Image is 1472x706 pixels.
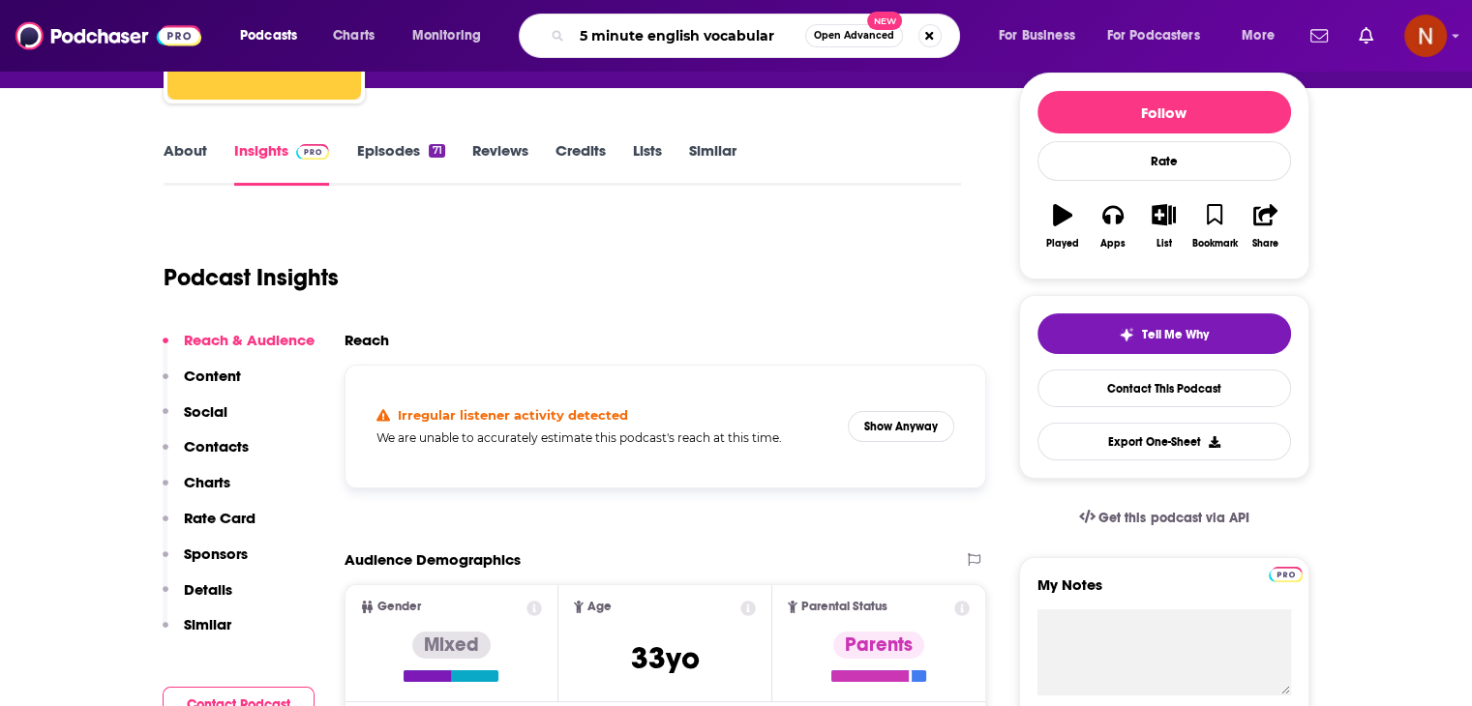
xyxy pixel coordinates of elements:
h2: Reach [345,331,389,349]
a: Show notifications dropdown [1303,19,1336,52]
button: Sponsors [163,544,248,580]
div: List [1157,238,1172,250]
a: Lists [633,141,662,186]
input: Search podcasts, credits, & more... [572,20,805,51]
button: List [1138,191,1188,261]
div: 71 [429,144,444,158]
p: Rate Card [184,509,255,527]
a: Credits [556,141,606,186]
span: Gender [377,601,421,613]
button: Content [163,367,241,402]
button: Apps [1088,191,1138,261]
p: Social [184,402,227,421]
button: Bookmark [1189,191,1240,261]
button: open menu [399,20,506,51]
a: Reviews [472,141,528,186]
img: Podchaser Pro [1269,567,1303,582]
button: open menu [226,20,322,51]
span: New [867,12,902,30]
span: For Podcasters [1107,22,1200,49]
img: tell me why sparkle [1119,327,1134,342]
button: Similar [163,615,231,651]
button: Follow [1037,91,1291,133]
button: Open AdvancedNew [805,24,903,47]
span: Get this podcast via API [1098,510,1248,526]
a: Contact This Podcast [1037,369,1291,407]
h5: We are unable to accurately estimate this podcast's reach at this time. [376,430,832,445]
p: Reach & Audience [184,331,315,349]
div: Search podcasts, credits, & more... [537,14,978,58]
span: Charts [333,22,375,49]
button: Export One-Sheet [1037,423,1291,460]
span: Logged in as AdelNBM [1404,15,1447,57]
button: Share [1240,191,1290,261]
button: Social [163,402,227,438]
span: Podcasts [240,22,297,49]
span: 33 yo [631,639,700,677]
p: Details [184,580,232,599]
button: Contacts [163,437,249,473]
div: Bookmark [1191,238,1237,250]
h4: Irregular listener activity detected [398,407,628,423]
div: Parents [833,632,924,659]
button: Charts [163,473,230,509]
button: Played [1037,191,1088,261]
img: Podchaser Pro [296,144,330,160]
button: open menu [985,20,1099,51]
div: Played [1046,238,1079,250]
h1: Podcast Insights [164,263,339,292]
div: Apps [1100,238,1126,250]
button: open menu [1095,20,1228,51]
a: Show notifications dropdown [1351,19,1381,52]
img: Podchaser - Follow, Share and Rate Podcasts [15,17,201,54]
div: Share [1252,238,1278,250]
a: Episodes71 [356,141,444,186]
button: Details [163,580,232,616]
a: Similar [689,141,736,186]
span: Age [587,601,612,613]
label: My Notes [1037,575,1291,609]
span: Open Advanced [814,31,894,41]
span: Monitoring [412,22,481,49]
div: Rate [1037,141,1291,181]
button: tell me why sparkleTell Me Why [1037,313,1291,354]
p: Sponsors [184,544,248,563]
span: More [1242,22,1275,49]
span: Parental Status [801,601,887,613]
a: InsightsPodchaser Pro [234,141,330,186]
a: Charts [320,20,386,51]
img: User Profile [1404,15,1447,57]
button: open menu [1228,20,1299,51]
button: Show Anyway [848,411,954,442]
a: About [164,141,207,186]
a: Get this podcast via API [1064,494,1265,542]
a: Pro website [1269,564,1303,582]
p: Content [184,367,241,385]
div: Mixed [412,632,491,659]
span: Tell Me Why [1142,327,1209,342]
span: For Business [999,22,1075,49]
p: Charts [184,473,230,491]
button: Reach & Audience [163,331,315,367]
button: Show profile menu [1404,15,1447,57]
p: Similar [184,615,231,633]
h2: Audience Demographics [345,550,521,569]
button: Rate Card [163,509,255,544]
p: Contacts [184,437,249,456]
